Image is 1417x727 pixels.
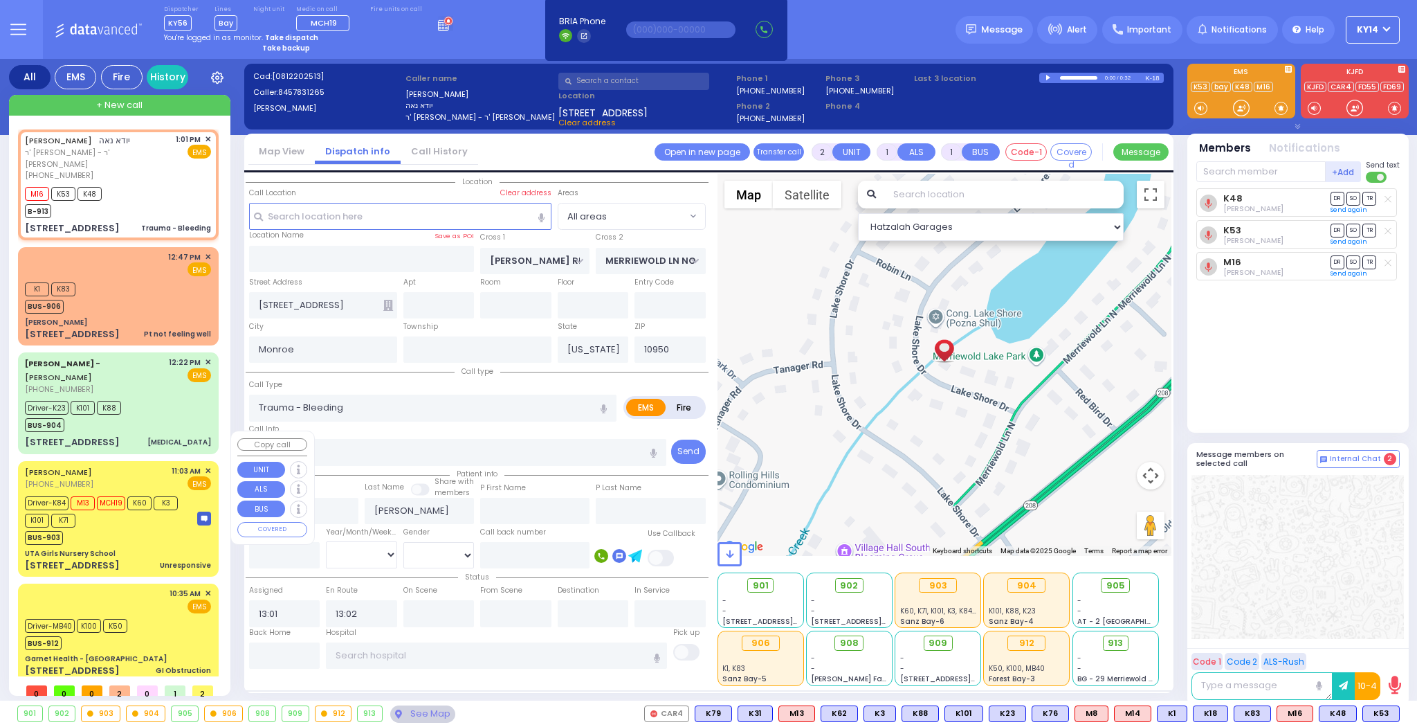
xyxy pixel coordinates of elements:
[1050,143,1092,161] button: Covered
[558,106,648,117] span: [STREET_ADDRESS]
[1304,82,1326,92] a: KJFD
[900,616,944,627] span: Sanz Bay-6
[25,222,120,235] div: [STREET_ADDRESS]
[1306,24,1324,36] span: Help
[253,6,284,14] label: Night unit
[253,102,401,114] label: [PERSON_NAME]
[1223,235,1283,246] span: Hershel Lowy
[25,636,62,650] span: BUS-912
[164,15,192,31] span: KY56
[742,636,780,651] div: 906
[966,24,976,35] img: message.svg
[1331,237,1367,246] a: Send again
[403,277,416,288] label: Apt
[96,98,143,112] span: + New call
[1331,206,1367,214] a: Send again
[1223,225,1241,235] a: K53
[1191,653,1223,670] button: Code 1
[567,210,607,224] span: All areas
[455,366,500,377] span: Call type
[77,187,102,201] span: K48
[405,111,554,123] label: ר' [PERSON_NAME] - ר' [PERSON_NAME]
[1269,141,1340,156] button: Notifications
[1362,192,1376,205] span: TR
[695,706,732,722] div: BLS
[249,627,291,638] label: Back Home
[1362,224,1376,237] span: TR
[1366,170,1388,184] label: Turn off text
[435,231,474,241] label: Save as POI
[25,204,51,218] span: B-913
[821,706,858,722] div: BLS
[1113,143,1169,161] button: Message
[249,379,282,391] label: Call Type
[736,113,805,123] label: [PHONE_NUMBER]
[188,262,211,276] span: EMS
[26,685,47,696] span: 0
[71,496,95,510] span: M13
[914,73,1039,84] label: Last 3 location
[164,33,263,43] span: You're logged in as monitor.
[1223,257,1241,267] a: M16
[370,6,422,14] label: Fire units on call
[214,15,237,31] span: Bay
[25,478,93,490] span: [PHONE_NUMBER]
[738,706,773,722] div: BLS
[773,181,841,208] button: Show satellite imagery
[1355,82,1379,92] a: FD55
[558,73,709,90] input: Search a contact
[559,15,605,28] span: BRIA Phone
[25,467,92,478] a: [PERSON_NAME]
[1330,454,1381,464] span: Internal Chat
[1301,69,1409,78] label: KJFD
[811,595,815,606] span: -
[249,585,283,596] label: Assigned
[753,143,804,161] button: Transfer call
[900,663,904,674] span: -
[55,21,147,38] img: Logo
[1357,24,1378,36] span: KY14
[480,232,505,243] label: Cross 1
[811,663,815,674] span: -
[722,616,853,627] span: [STREET_ADDRESS][PERSON_NAME]
[1346,255,1360,269] span: SO
[1254,82,1273,92] a: M16
[205,588,211,600] span: ✕
[272,71,324,82] span: [0812202513]
[205,134,211,145] span: ✕
[249,706,275,721] div: 908
[25,170,93,181] span: [PHONE_NUMBER]
[944,706,983,722] div: BLS
[248,145,315,158] a: Map View
[1320,456,1327,463] img: comment-alt.png
[897,143,935,161] button: ALS
[919,578,957,593] div: 903
[1077,616,1180,627] span: AT - 2 [GEOGRAPHIC_DATA]
[9,65,51,89] div: All
[311,17,337,28] span: MCH19
[558,277,574,288] label: Floor
[188,600,211,613] span: EMS
[99,134,130,146] span: יודא נאה
[214,6,237,14] label: Lines
[326,643,667,669] input: Search hospital
[156,665,211,676] div: GI Obstruction
[265,33,318,43] strong: Take dispatch
[249,230,304,241] label: Location Name
[1331,192,1344,205] span: DR
[97,496,125,510] span: MCH19
[1366,160,1400,170] span: Send text
[753,579,769,593] span: 901
[172,706,198,721] div: 905
[316,706,351,721] div: 912
[989,663,1045,674] span: K50, K100, MB40
[778,706,815,722] div: ALS
[721,538,767,556] a: Open this area in Google Maps (opens a new window)
[170,589,201,599] span: 10:35 AM
[315,145,401,158] a: Dispatch info
[403,585,437,596] label: On Scene
[1331,255,1344,269] span: DR
[989,606,1036,616] span: K101, K88, K23
[51,514,75,528] span: K71
[1007,578,1045,593] div: 904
